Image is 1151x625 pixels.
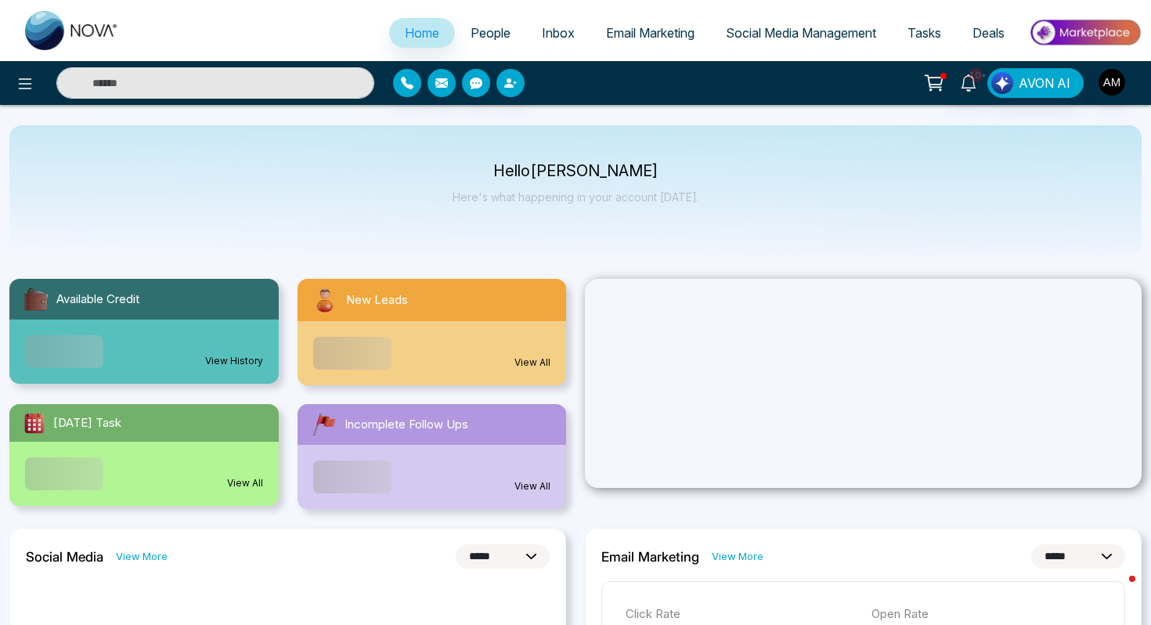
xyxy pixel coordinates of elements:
[453,190,699,204] p: Here's what happening in your account [DATE].
[345,416,468,434] span: Incomplete Follow Ups
[972,25,1005,41] span: Deals
[1099,69,1125,96] img: User Avatar
[950,68,987,96] a: 10+
[626,605,856,623] p: Click Rate
[1019,74,1070,92] span: AVON AI
[288,279,576,385] a: New LeadsView All
[542,25,575,41] span: Inbox
[116,549,168,564] a: View More
[205,354,263,368] a: View History
[310,285,340,315] img: newLeads.svg
[601,549,699,565] h2: Email Marketing
[526,18,590,48] a: Inbox
[991,72,1013,94] img: Lead Flow
[227,476,263,490] a: View All
[957,18,1020,48] a: Deals
[405,25,439,41] span: Home
[712,549,763,564] a: View More
[907,25,941,41] span: Tasks
[310,410,338,439] img: followUps.svg
[471,25,511,41] span: People
[1028,15,1142,50] img: Market-place.gif
[514,356,550,370] a: View All
[455,18,526,48] a: People
[1098,572,1135,609] iframe: Intercom live chat
[56,291,139,309] span: Available Credit
[22,285,50,313] img: availableCredit.svg
[892,18,957,48] a: Tasks
[590,18,710,48] a: Email Marketing
[53,414,121,432] span: [DATE] Task
[346,291,408,309] span: New Leads
[987,68,1084,98] button: AVON AI
[606,25,695,41] span: Email Marketing
[453,164,699,178] p: Hello [PERSON_NAME]
[25,11,119,50] img: Nova CRM Logo
[871,605,1102,623] p: Open Rate
[288,404,576,509] a: Incomplete Follow UpsView All
[710,18,892,48] a: Social Media Management
[26,549,103,565] h2: Social Media
[22,410,47,435] img: todayTask.svg
[389,18,455,48] a: Home
[969,68,983,82] span: 10+
[514,479,550,493] a: View All
[726,25,876,41] span: Social Media Management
